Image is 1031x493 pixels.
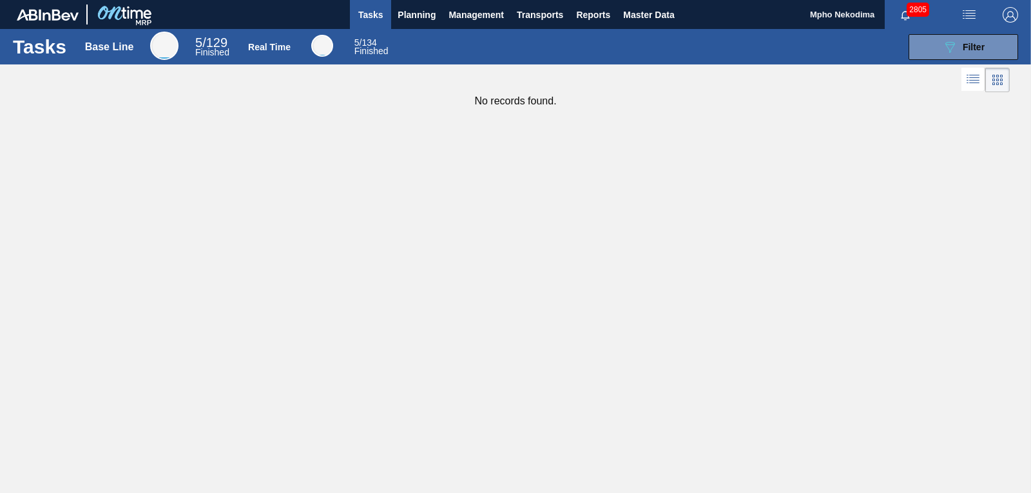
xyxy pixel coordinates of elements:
button: Notifications [885,6,926,24]
span: Reports [576,7,610,23]
div: Base Line [85,41,134,53]
div: Card Vision [985,68,1010,92]
div: Base Line [195,37,229,57]
span: Master Data [623,7,674,23]
span: Planning [398,7,436,23]
span: Finished [195,47,229,57]
div: List Vision [961,68,985,92]
h1: Tasks [13,39,66,54]
div: Base Line [150,32,178,60]
img: Logout [1003,7,1018,23]
div: Real Time [311,35,333,57]
span: 5 [354,37,360,48]
span: Finished [354,46,389,56]
div: Real Time [354,39,389,55]
span: / 129 [195,35,227,50]
span: Management [448,7,504,23]
span: / 134 [354,37,377,48]
span: 5 [195,35,202,50]
span: Tasks [356,7,385,23]
img: TNhmsLtSVTkK8tSr43FrP2fwEKptu5GPRR3wAAAABJRU5ErkJggg== [17,9,79,21]
div: Real Time [248,42,291,52]
img: userActions [961,7,977,23]
span: 2805 [907,3,929,17]
button: Filter [909,34,1018,60]
span: Transports [517,7,563,23]
span: Filter [963,42,985,52]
